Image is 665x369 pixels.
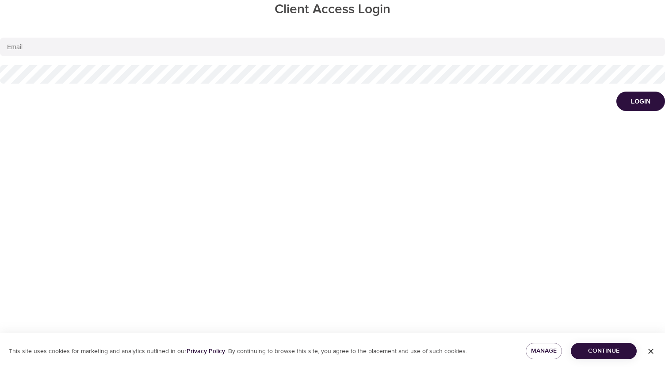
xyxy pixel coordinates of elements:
button: Continue [571,343,637,359]
div: Login [631,97,650,106]
a: Privacy Policy [187,347,225,355]
span: Manage [533,346,555,357]
button: Login [616,92,665,111]
button: Manage [526,343,562,359]
span: Continue [578,346,630,357]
